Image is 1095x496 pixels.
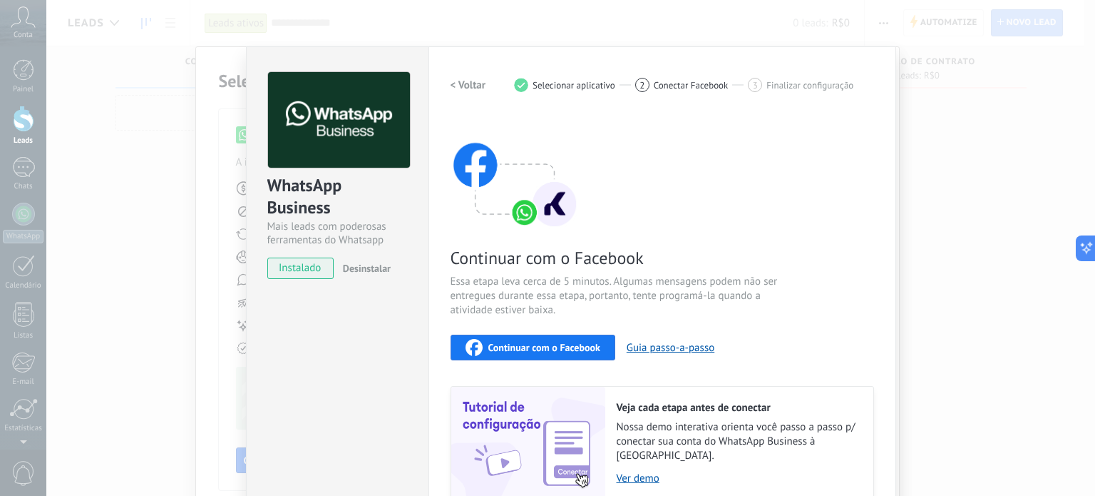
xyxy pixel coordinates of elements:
span: Nossa demo interativa orienta você passo a passo p/ conectar sua conta do WhatsApp Business à [GE... [617,420,859,463]
span: Selecionar aplicativo [533,80,615,91]
span: Conectar Facebook [654,80,729,91]
h2: < Voltar [451,79,486,92]
img: connect with facebook [451,115,579,229]
span: 2 [639,79,644,91]
button: Desinstalar [337,258,391,279]
span: Continuar com o Facebook [488,343,600,353]
div: Mais leads com poderosas ferramentas do Whatsapp [267,220,408,247]
span: Continuar com o Facebook [451,247,790,269]
span: Desinstalar [343,262,391,275]
button: Continuar com o Facebook [451,335,615,360]
span: 3 [753,79,758,91]
div: WhatsApp Business [267,174,408,220]
a: Ver demo [617,472,859,485]
img: logo_main.png [268,72,410,168]
span: instalado [268,258,333,279]
h2: Veja cada etapa antes de conectar [617,401,859,415]
button: < Voltar [451,72,486,98]
span: Essa etapa leva cerca de 5 minutos. Algumas mensagens podem não ser entregues durante essa etapa,... [451,275,790,318]
button: Guia passo-a-passo [627,341,714,355]
span: Finalizar configuração [766,80,853,91]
